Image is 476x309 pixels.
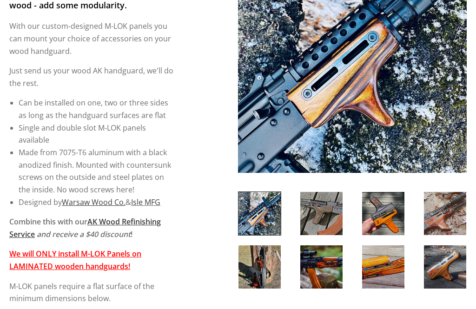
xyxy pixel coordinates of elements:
img: AK Wood M-LOK Install Service [238,246,281,289]
a: Isle MFG [131,197,160,208]
p: Just send us your wood AK handguard, we'll do the rest. [9,65,174,90]
a: AK Wood Refinishing Service [9,217,161,240]
strong: We will ONLY install M-LOK Panels on LAMINATED wooden handguards! [9,249,141,272]
p: M-LOK panels require a flat surface of the minimum dimensions below. [9,281,174,305]
img: AK Wood M-LOK Install Service [238,192,281,236]
img: AK Wood M-LOK Install Service [424,246,466,289]
p: With our custom-designed M-LOK panels you can mount your choice of accessories on your wood handg... [9,20,174,58]
img: AK Wood M-LOK Install Service [300,246,343,289]
li: Designed by & [19,197,174,209]
a: Warsaw Wood Co. [62,197,126,208]
li: Can be installed on one, two or three sides as long as the handguard surfaces are flat [19,97,174,122]
em: and receive a $40 discount [37,230,131,240]
img: AK Wood M-LOK Install Service [424,192,466,236]
img: AK Wood M-LOK Install Service [362,246,404,289]
strong: Combine this with our ! [9,217,161,240]
img: AK Wood M-LOK Install Service [362,192,404,236]
li: Made from 7075-T6 aluminum with a black anodized finish. Mounted with countersunk screws on the o... [19,147,174,197]
img: AK Wood M-LOK Install Service [300,192,343,236]
li: Single and double slot M-LOK panels available [19,122,174,147]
